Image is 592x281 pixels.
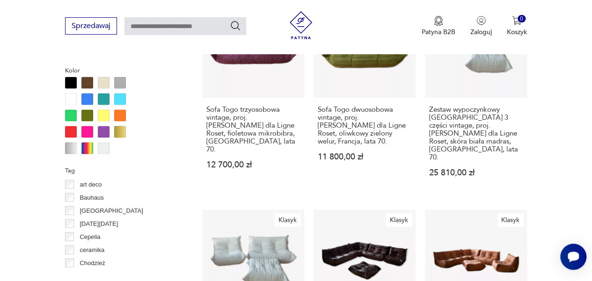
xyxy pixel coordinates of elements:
[80,192,103,202] p: Bauhaus
[80,231,100,242] p: Cepelia
[206,105,300,153] h3: Sofa Togo trzyosobowa vintage, proj. [PERSON_NAME] dla Ligne Roset, fioletowa mikrobibra, [GEOGRA...
[470,16,492,36] button: Zaloguj
[287,11,315,39] img: Patyna - sklep z meblami i dekoracjami vintage
[80,271,103,281] p: Ćmielów
[80,218,118,229] p: [DATE][DATE]
[560,244,586,270] iframe: Smartsupp widget button
[65,65,180,75] p: Kolor
[230,20,241,31] button: Szukaj
[80,205,143,216] p: [GEOGRAPHIC_DATA]
[476,16,486,25] img: Ikonka użytkownika
[422,16,455,36] button: Patyna B2B
[65,165,180,175] p: Tag
[80,179,102,189] p: art deco
[512,16,521,25] img: Ikona koszyka
[318,152,411,160] p: 11 800,00 zł
[65,23,117,30] a: Sprzedawaj
[422,16,455,36] a: Ikona medaluPatyna B2B
[80,245,104,255] p: ceramika
[470,28,492,36] p: Zaloguj
[65,17,117,35] button: Sprzedawaj
[206,160,300,168] p: 12 700,00 zł
[429,105,523,161] h3: Zestaw wypoczynkowy [GEOGRAPHIC_DATA] 3 części vintage, proj. [PERSON_NAME] dla Ligne Roset, skór...
[422,28,455,36] p: Patyna B2B
[434,16,443,26] img: Ikona medalu
[80,258,105,268] p: Chodzież
[318,105,411,145] h3: Sofa Togo dwuosobowa vintage, proj. [PERSON_NAME] dla Ligne Roset, oliwkowy zielony welur, Francj...
[429,168,523,176] p: 25 810,00 zł
[518,15,526,23] div: 0
[507,16,527,36] button: 0Koszyk
[507,28,527,36] p: Koszyk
